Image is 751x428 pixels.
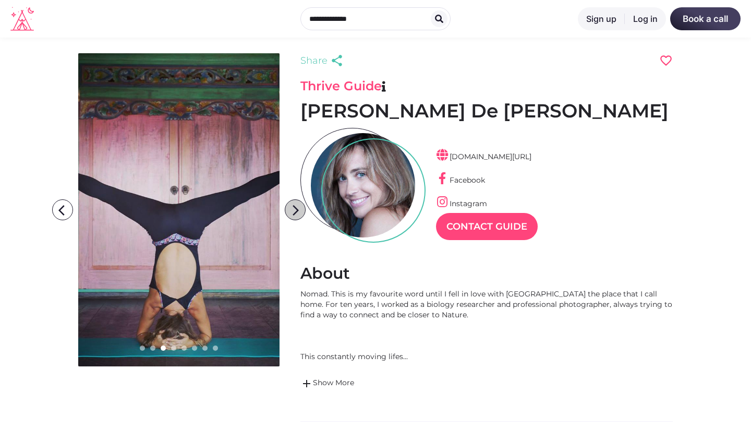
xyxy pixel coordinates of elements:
[578,7,625,30] a: Sign up
[300,78,673,94] h3: Thrive Guide
[285,200,306,221] i: arrow_forward_ios
[300,53,346,68] a: Share
[436,199,487,208] a: Instagram
[436,175,485,185] a: Facebook
[436,152,531,161] a: [DOMAIN_NAME][URL]
[300,377,673,390] a: addShow More
[300,99,673,123] h1: [PERSON_NAME] De [PERSON_NAME]
[436,213,538,240] a: Contact Guide
[54,200,75,221] i: arrow_back_ios
[300,264,673,283] h2: About
[300,289,673,362] div: Nomad. This is my favourite word until I fell in love with [GEOGRAPHIC_DATA] the place that I cal...
[670,7,741,30] a: Book a call
[300,377,313,390] span: add
[625,7,666,30] a: Log in
[300,53,328,68] span: Share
